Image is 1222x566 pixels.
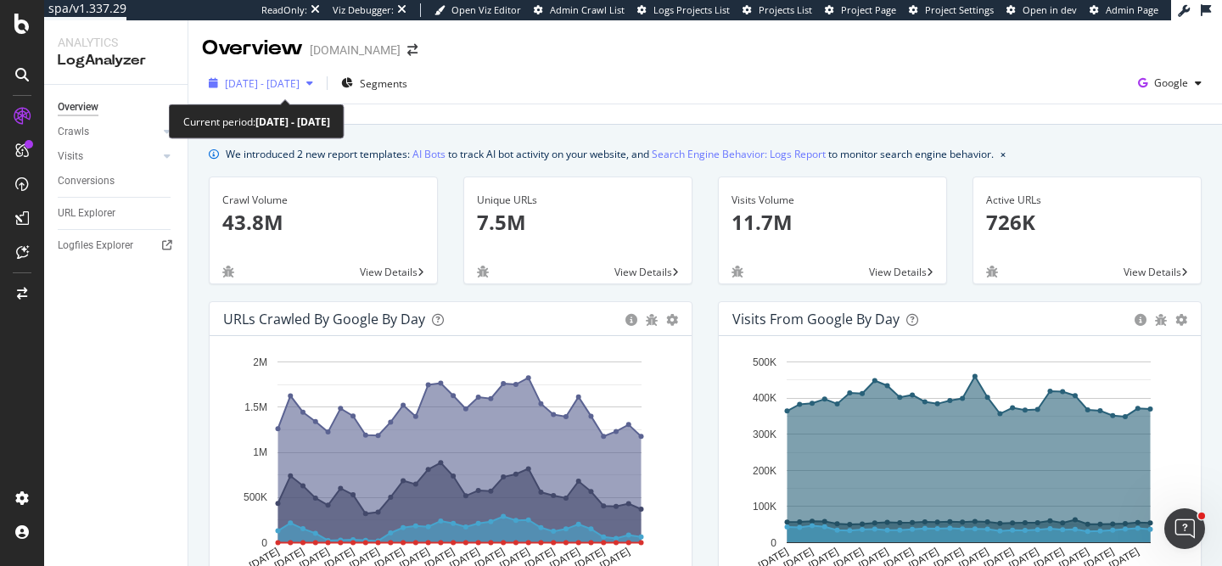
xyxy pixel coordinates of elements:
span: Google [1154,76,1188,90]
span: View Details [614,265,672,279]
div: Active URLs [986,193,1188,208]
span: Logs Projects List [653,3,730,16]
div: Overview [202,34,303,63]
text: 500K [244,492,267,504]
span: Project Page [841,3,896,16]
div: Crawls [58,123,89,141]
a: Visits [58,148,159,165]
a: Admin Crawl List [534,3,625,17]
a: URL Explorer [58,205,176,222]
text: 1.5M [244,401,267,413]
span: Projects List [759,3,812,16]
a: Admin Page [1090,3,1158,17]
a: Crawls [58,123,159,141]
a: AI Bots [412,145,446,163]
text: 100K [753,501,776,513]
a: Logs Projects List [637,3,730,17]
span: [DATE] - [DATE] [225,76,300,91]
div: bug [222,266,234,277]
p: 726K [986,208,1188,237]
div: Visits from Google by day [732,311,900,328]
text: 0 [771,537,776,549]
div: Unique URLs [477,193,679,208]
div: ReadOnly: [261,3,307,17]
div: circle-info [625,314,637,326]
text: 500K [753,356,776,368]
div: Logfiles Explorer [58,237,133,255]
p: 11.7M [732,208,933,237]
div: Overview [58,98,98,116]
span: Admin Crawl List [550,3,625,16]
div: Current period: [183,112,330,132]
button: [DATE] - [DATE] [202,70,320,97]
div: Crawl Volume [222,193,424,208]
iframe: Intercom live chat [1164,508,1205,549]
div: bug [732,266,743,277]
span: View Details [1124,265,1181,279]
div: Visits [58,148,83,165]
button: Google [1131,70,1208,97]
text: 1M [253,446,267,458]
div: [DOMAIN_NAME] [310,42,401,59]
a: Projects List [743,3,812,17]
div: URL Explorer [58,205,115,222]
text: 2M [253,356,267,368]
div: gear [666,314,678,326]
a: Logfiles Explorer [58,237,176,255]
text: 400K [753,393,776,405]
a: Open Viz Editor [434,3,521,17]
button: close banner [996,142,1010,166]
div: Viz Debugger: [333,3,394,17]
div: Visits Volume [732,193,933,208]
div: Conversions [58,172,115,190]
a: Search Engine Behavior: Logs Report [652,145,826,163]
div: Analytics [58,34,174,51]
span: Open Viz Editor [451,3,521,16]
text: 200K [753,465,776,477]
span: Open in dev [1023,3,1077,16]
p: 7.5M [477,208,679,237]
span: View Details [360,265,418,279]
span: Segments [360,76,407,91]
a: Overview [58,98,176,116]
div: gear [1175,314,1187,326]
a: Open in dev [1006,3,1077,17]
div: We introduced 2 new report templates: to track AI bot activity on your website, and to monitor se... [226,145,994,163]
div: bug [1155,314,1167,326]
div: bug [646,314,658,326]
button: Segments [334,70,414,97]
div: bug [477,266,489,277]
span: Admin Page [1106,3,1158,16]
a: Project Settings [909,3,994,17]
a: Project Page [825,3,896,17]
div: info banner [209,145,1202,163]
a: Conversions [58,172,176,190]
div: URLs Crawled by Google by day [223,311,425,328]
span: Project Settings [925,3,994,16]
text: 300K [753,429,776,440]
div: bug [986,266,998,277]
span: View Details [869,265,927,279]
div: LogAnalyzer [58,51,174,70]
b: [DATE] - [DATE] [255,115,330,129]
div: arrow-right-arrow-left [407,44,418,56]
p: 43.8M [222,208,424,237]
div: circle-info [1135,314,1146,326]
text: 0 [261,537,267,549]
